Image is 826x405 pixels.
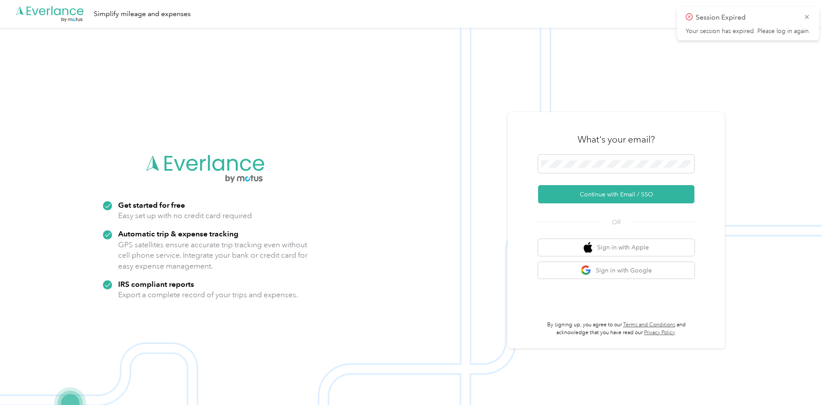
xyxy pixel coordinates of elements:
[118,239,308,272] p: GPS satellites ensure accurate trip tracking even without cell phone service. Integrate your bank...
[118,200,185,209] strong: Get started for free
[538,262,694,279] button: google logoSign in with Google
[696,12,797,23] p: Session Expired
[118,279,194,289] strong: IRS compliant reports
[623,322,675,328] a: Terms and Conditions
[538,185,694,203] button: Continue with Email / SSO
[118,289,298,300] p: Export a complete record of your trips and expenses.
[644,329,675,336] a: Privacy Policy
[777,356,826,405] iframe: Everlance-gr Chat Button Frame
[686,27,810,35] p: Your session has expired. Please log in again.
[581,265,591,276] img: google logo
[118,210,252,221] p: Easy set up with no credit card required
[118,229,238,238] strong: Automatic trip & expense tracking
[538,239,694,256] button: apple logoSign in with Apple
[584,242,592,253] img: apple logo
[94,9,191,20] div: Simplify mileage and expenses
[538,321,694,336] p: By signing up, you agree to our and acknowledge that you have read our .
[578,133,655,146] h3: What's your email?
[601,218,631,227] span: OR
